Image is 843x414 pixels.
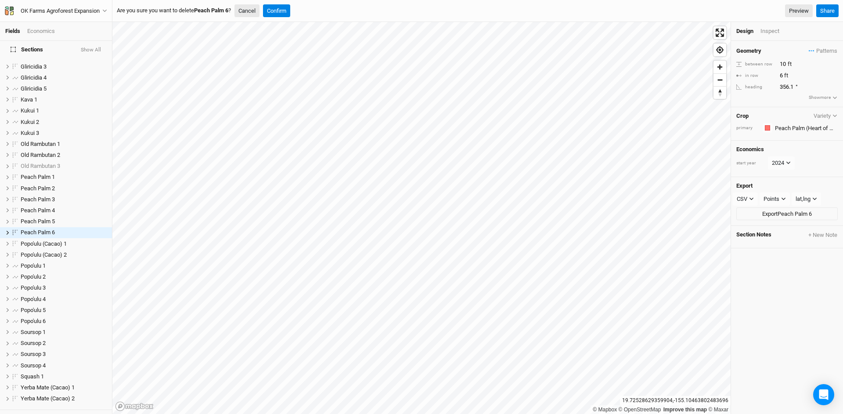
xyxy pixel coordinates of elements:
div: Popo'ulu 6 [21,318,107,325]
div: Design [736,27,753,35]
h4: Export [736,182,838,189]
span: Gliricidia 5 [21,85,47,92]
button: Reset bearing to north [713,86,726,99]
div: Yerba Mate (Cacao) 1 [21,384,107,391]
button: Variety [813,113,838,119]
button: 2024 [768,156,795,170]
button: Zoom in [713,61,726,73]
button: Showmore [808,94,838,102]
div: OK Farms Agroforest Expansion [21,7,100,15]
button: Patterns [808,46,838,56]
span: Kukui 1 [21,107,39,114]
div: heading [736,84,775,91]
button: CSV [733,192,758,206]
div: Gliricidia 5 [21,85,107,92]
span: Reset bearing to north [713,87,726,99]
div: Popo'ulu 2 [21,273,107,280]
h4: Geometry [736,47,761,54]
button: Find my location [713,44,726,56]
span: Kava 1 [21,96,37,103]
div: Soursop 3 [21,351,107,358]
span: Squash 1 [21,373,44,380]
div: in row [736,73,775,79]
div: Peach Palm 2 [21,185,107,192]
a: Preview [785,4,813,18]
div: start year [736,160,767,167]
div: Popo'ulu 4 [21,296,107,303]
span: Popo'ulu 1 [21,262,46,269]
span: Old Rambutan 2 [21,152,60,158]
div: Old Rambutan 1 [21,141,107,148]
span: Peach Palm 4 [21,207,55,214]
h4: Crop [736,113,749,120]
span: Peach Palm 3 [21,196,55,203]
div: Open Intercom Messenger [813,384,834,405]
span: Soursop 2 [21,340,46,346]
span: Popo'ulu 6 [21,318,46,324]
div: Peach Palm 5 [21,218,107,225]
div: Kukui 3 [21,130,107,137]
div: Popo'ulu 1 [21,262,107,269]
span: Kukui 3 [21,130,39,136]
a: Maxar [708,407,728,413]
a: Mapbox logo [115,401,154,411]
span: Section Notes [736,231,771,239]
div: 19.72528629359904 , -155.10463802483696 [620,396,731,405]
div: Gliricidia 4 [21,74,107,81]
span: Popo'ulu 4 [21,296,46,302]
span: Zoom out [713,74,726,86]
h4: Economics [736,146,838,153]
b: Peach Palm 6 [194,7,228,14]
a: Mapbox [593,407,617,413]
span: Soursop 4 [21,362,46,369]
span: Patterns [809,47,837,55]
div: Peach Palm 1 [21,174,107,181]
button: + New Note [808,231,838,239]
input: Peach Palm (Heart of Palm) [772,123,838,133]
div: Kukui 1 [21,107,107,114]
span: Soursop 1 [21,329,46,335]
div: Economics [27,27,55,35]
div: Old Rambutan 3 [21,163,107,170]
span: Popo'ulu 5 [21,307,46,313]
span: Yerba Mate (Cacao) 1 [21,384,75,391]
a: Improve this map [663,407,707,413]
button: Points [760,192,790,206]
button: Zoom out [713,73,726,86]
span: Sections [11,46,43,53]
span: Popo'ulu (Cacao) 1 [21,240,67,247]
span: Kukui 2 [21,119,39,125]
div: Soursop 2 [21,340,107,347]
span: Are you sure you want to delete ? [117,7,231,15]
span: Popo'ulu 3 [21,284,46,291]
div: Popo'ulu (Cacao) 1 [21,240,107,247]
div: Peach Palm 6 [21,229,107,236]
button: ExportPeach Palm 6 [736,207,838,221]
span: Peach Palm 6 [21,229,55,236]
div: Soursop 1 [21,329,107,336]
div: Kava 1 [21,96,107,103]
span: Soursop 3 [21,351,46,357]
canvas: Map [112,22,731,414]
span: Old Rambutan 3 [21,163,60,169]
div: Popo'ulu 5 [21,307,107,314]
span: Gliricidia 3 [21,63,47,70]
span: Enter fullscreen [713,26,726,39]
div: Yerba Mate (Cacao) 2 [21,395,107,402]
div: Peach Palm 3 [21,196,107,203]
div: Points [764,195,779,203]
button: Cancel [234,4,259,18]
span: Gliricidia 4 [21,74,47,81]
span: Peach Palm 5 [21,218,55,225]
button: lat,lng [792,192,821,206]
button: Share [816,4,839,18]
div: Inspect [760,27,792,35]
div: Old Rambutan 2 [21,152,107,159]
div: Squash 1 [21,373,107,380]
div: Soursop 4 [21,362,107,369]
div: between row [736,61,775,68]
